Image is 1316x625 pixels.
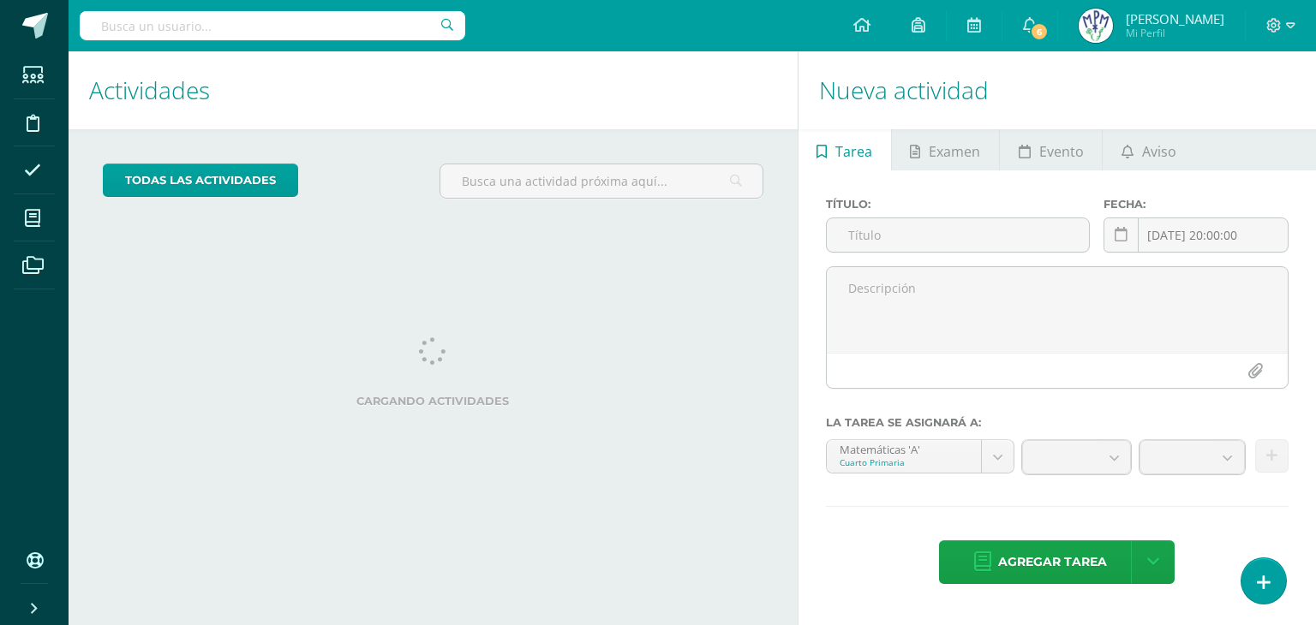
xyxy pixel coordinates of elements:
span: Aviso [1142,131,1176,172]
h1: Nueva actividad [819,51,1295,129]
span: [PERSON_NAME] [1126,10,1224,27]
a: Aviso [1103,129,1194,170]
a: Matemáticas 'A'Cuarto Primaria [827,440,1014,473]
label: La tarea se asignará a: [826,416,1289,429]
span: Agregar tarea [998,541,1107,583]
h1: Actividades [89,51,777,129]
label: Fecha: [1104,198,1289,211]
span: 6 [1030,22,1049,41]
img: 25015d6c49a5a6564cc7757376dc025e.png [1079,9,1113,43]
a: Evento [1000,129,1102,170]
input: Título [827,218,1090,252]
div: Matemáticas 'A' [840,440,968,456]
span: Examen [929,131,980,172]
a: Examen [892,129,999,170]
input: Busca una actividad próxima aquí... [440,164,762,198]
span: Mi Perfil [1126,26,1224,40]
input: Busca un usuario... [80,11,465,40]
a: Tarea [799,129,891,170]
span: Tarea [835,131,872,172]
a: todas las Actividades [103,164,298,197]
input: Fecha de entrega [1104,218,1288,252]
label: Cargando actividades [103,395,763,408]
label: Título: [826,198,1091,211]
div: Cuarto Primaria [840,456,968,468]
span: Evento [1039,131,1084,172]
